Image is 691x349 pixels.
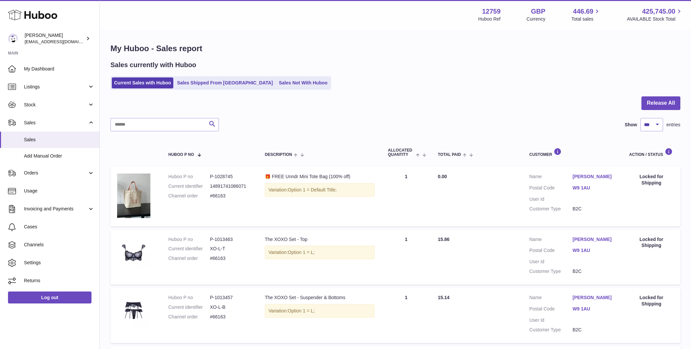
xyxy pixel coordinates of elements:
span: Total sales [571,16,601,22]
span: Option 1 = L; [288,250,315,255]
dd: B2C [573,206,616,212]
span: My Dashboard [24,66,94,72]
dt: Customer Type [529,327,573,333]
dt: Postal Code [529,185,573,193]
dt: Customer Type [529,206,573,212]
span: ALLOCATED Quantity [388,148,414,157]
dt: Name [529,174,573,181]
button: Release All [641,96,680,110]
a: [PERSON_NAME] [573,236,616,243]
span: [EMAIL_ADDRESS][DOMAIN_NAME] [25,39,98,44]
a: Sales Not With Huboo [276,77,330,88]
span: Sales [24,120,87,126]
dd: #66163 [210,193,252,199]
span: Cases [24,224,94,230]
dd: B2C [573,327,616,333]
a: W9 1AU [573,185,616,191]
span: Invoicing and Payments [24,206,87,212]
span: Listings [24,84,87,90]
img: 127591737078033.jpeg [117,174,150,218]
div: Variation: [265,246,375,259]
a: [PERSON_NAME] [573,294,616,301]
div: Action / Status [629,148,674,157]
dt: Huboo P no [168,174,210,180]
dd: P-1013463 [210,236,252,243]
div: Customer [529,148,616,157]
dt: Name [529,236,573,244]
span: Orders [24,170,87,176]
div: The XOXO Set - Top [265,236,375,243]
div: Variation: [265,183,375,197]
span: Returns [24,278,94,284]
div: [PERSON_NAME] [25,32,85,45]
dt: Channel order [168,193,210,199]
img: 127591729807945.png [117,294,150,328]
span: Sales [24,137,94,143]
div: 🎁 FREE Unndr Mini Tote Bag (100% off) [265,174,375,180]
a: 446.69 Total sales [571,7,601,22]
span: Description [265,153,292,157]
span: 446.69 [573,7,593,16]
dt: Customer Type [529,268,573,275]
dd: B2C [573,268,616,275]
dt: User Id [529,196,573,202]
div: Locked for Shipping [629,236,674,249]
td: 1 [381,167,431,226]
td: 1 [381,230,431,285]
div: Currency [527,16,546,22]
dt: Channel order [168,314,210,320]
span: 15.86 [438,237,449,242]
dt: Channel order [168,255,210,262]
label: Show [625,122,637,128]
a: Log out [8,291,91,303]
dd: P-1013457 [210,294,252,301]
a: [PERSON_NAME] [573,174,616,180]
div: Variation: [265,304,375,318]
dd: 14891741086071 [210,183,252,189]
dt: User Id [529,259,573,265]
span: Channels [24,242,94,248]
dd: #66163 [210,255,252,262]
span: 15.14 [438,295,449,300]
a: W9 1AU [573,306,616,312]
span: Stock [24,102,87,108]
div: Locked for Shipping [629,174,674,186]
img: 127591729807893.png [117,236,150,270]
span: Option 1 = L; [288,308,315,313]
span: Huboo P no [168,153,194,157]
span: Total paid [438,153,461,157]
dd: XO-L-T [210,246,252,252]
span: AVAILABLE Stock Total [627,16,683,22]
dd: XO-L-B [210,304,252,310]
span: Option 1 = Default Title; [288,187,337,192]
dt: Postal Code [529,306,573,314]
dt: Name [529,294,573,302]
span: Usage [24,188,94,194]
strong: 12759 [482,7,501,16]
a: Current Sales with Huboo [112,77,173,88]
dt: User Id [529,317,573,323]
dt: Huboo P no [168,294,210,301]
dd: #66163 [210,314,252,320]
h1: My Huboo - Sales report [110,43,680,54]
span: Settings [24,260,94,266]
img: sofiapanwar@unndr.com [8,34,18,44]
dt: Current identifier [168,304,210,310]
span: 425,745.00 [642,7,675,16]
span: Add Manual Order [24,153,94,159]
div: Huboo Ref [478,16,501,22]
dd: P-1028745 [210,174,252,180]
span: entries [666,122,680,128]
dt: Huboo P no [168,236,210,243]
div: Locked for Shipping [629,294,674,307]
h2: Sales currently with Huboo [110,60,196,69]
a: W9 1AU [573,247,616,254]
a: 425,745.00 AVAILABLE Stock Total [627,7,683,22]
a: Sales Shipped From [GEOGRAPHIC_DATA] [175,77,275,88]
dt: Current identifier [168,246,210,252]
span: 0.00 [438,174,447,179]
strong: GBP [531,7,545,16]
td: 1 [381,288,431,343]
dt: Current identifier [168,183,210,189]
div: The XOXO Set - Suspender & Bottoms [265,294,375,301]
